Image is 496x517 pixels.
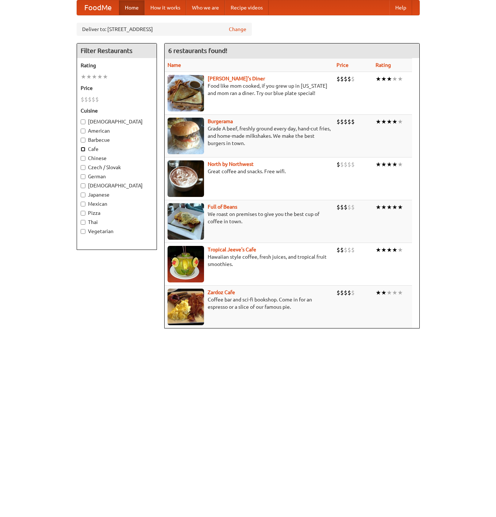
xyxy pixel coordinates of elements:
[376,118,381,126] li: ★
[81,174,85,179] input: German
[387,246,392,254] li: ★
[92,73,97,81] li: ★
[168,125,331,147] p: Grade A beef, freshly ground every day, hand-cut fries, and home-made milkshakes. We make the bes...
[392,118,397,126] li: ★
[347,118,351,126] li: $
[81,191,153,198] label: Japanese
[81,229,85,234] input: Vegetarian
[381,289,387,297] li: ★
[397,203,403,211] li: ★
[95,95,99,103] li: $
[376,203,381,211] li: ★
[351,75,355,83] li: $
[392,289,397,297] li: ★
[376,246,381,254] li: ★
[208,204,237,210] a: Full of Beans
[208,161,254,167] a: North by Northwest
[397,246,403,254] li: ★
[376,75,381,83] li: ★
[81,228,153,235] label: Vegetarian
[168,75,204,111] img: sallys.jpg
[351,160,355,168] li: $
[347,75,351,83] li: $
[77,0,119,15] a: FoodMe
[81,209,153,217] label: Pizza
[81,211,85,216] input: Pizza
[81,218,153,226] label: Thai
[81,118,153,125] label: [DEMOGRAPHIC_DATA]
[397,289,403,297] li: ★
[387,75,392,83] li: ★
[81,193,85,197] input: Japanese
[376,160,381,168] li: ★
[387,118,392,126] li: ★
[119,0,145,15] a: Home
[344,75,347,83] li: $
[81,220,85,225] input: Thai
[168,168,331,175] p: Great coffee and snacks. Free wifi.
[77,23,252,36] div: Deliver to: [STREET_ADDRESS]
[81,129,85,133] input: American
[337,62,349,68] a: Price
[381,203,387,211] li: ★
[81,127,153,134] label: American
[397,160,403,168] li: ★
[86,73,92,81] li: ★
[145,0,186,15] a: How it works
[340,203,344,211] li: $
[168,289,204,325] img: zardoz.jpg
[381,160,387,168] li: ★
[88,95,92,103] li: $
[389,0,412,15] a: Help
[387,289,392,297] li: ★
[81,183,85,188] input: [DEMOGRAPHIC_DATA]
[340,160,344,168] li: $
[392,203,397,211] li: ★
[347,160,351,168] li: $
[397,75,403,83] li: ★
[351,203,355,211] li: $
[344,289,347,297] li: $
[337,75,340,83] li: $
[81,145,153,153] label: Cafe
[81,165,85,170] input: Czech / Slovak
[229,26,246,33] a: Change
[186,0,225,15] a: Who we are
[208,289,235,295] a: Zardoz Cafe
[103,73,108,81] li: ★
[81,73,86,81] li: ★
[97,73,103,81] li: ★
[351,118,355,126] li: $
[344,118,347,126] li: $
[340,246,344,254] li: $
[84,95,88,103] li: $
[81,200,153,208] label: Mexican
[344,160,347,168] li: $
[168,246,204,282] img: jeeves.jpg
[392,160,397,168] li: ★
[81,202,85,206] input: Mexican
[77,43,157,58] h4: Filter Restaurants
[168,47,227,54] ng-pluralize: 6 restaurants found!
[208,247,256,252] a: Tropical Jeeve's Cafe
[376,289,381,297] li: ★
[340,289,344,297] li: $
[351,289,355,297] li: $
[208,76,265,81] a: [PERSON_NAME]'s Diner
[208,118,233,124] a: Burgerama
[376,62,391,68] a: Rating
[81,164,153,171] label: Czech / Slovak
[168,118,204,154] img: burgerama.jpg
[392,75,397,83] li: ★
[344,203,347,211] li: $
[81,173,153,180] label: German
[381,75,387,83] li: ★
[381,246,387,254] li: ★
[347,246,351,254] li: $
[337,118,340,126] li: $
[225,0,269,15] a: Recipe videos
